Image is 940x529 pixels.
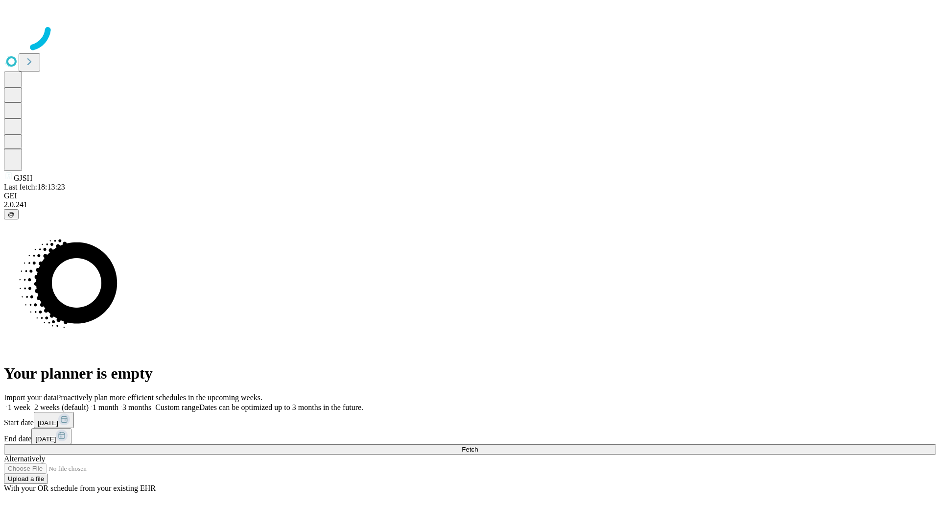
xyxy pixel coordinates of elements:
[8,403,30,411] span: 1 week
[93,403,118,411] span: 1 month
[31,428,71,444] button: [DATE]
[4,209,19,219] button: @
[38,419,58,427] span: [DATE]
[4,393,57,402] span: Import your data
[4,455,45,463] span: Alternatively
[122,403,151,411] span: 3 months
[4,364,936,383] h1: Your planner is empty
[4,428,936,444] div: End date
[462,446,478,453] span: Fetch
[14,174,32,182] span: GJSH
[8,211,15,218] span: @
[57,393,262,402] span: Proactively plan more efficient schedules in the upcoming weeks.
[4,474,48,484] button: Upload a file
[34,412,74,428] button: [DATE]
[35,435,56,443] span: [DATE]
[4,192,936,200] div: GEI
[4,200,936,209] div: 2.0.241
[155,403,199,411] span: Custom range
[199,403,363,411] span: Dates can be optimized up to 3 months in the future.
[4,183,65,191] span: Last fetch: 18:13:23
[4,444,936,455] button: Fetch
[4,484,156,492] span: With your OR schedule from your existing EHR
[4,412,936,428] div: Start date
[34,403,89,411] span: 2 weeks (default)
